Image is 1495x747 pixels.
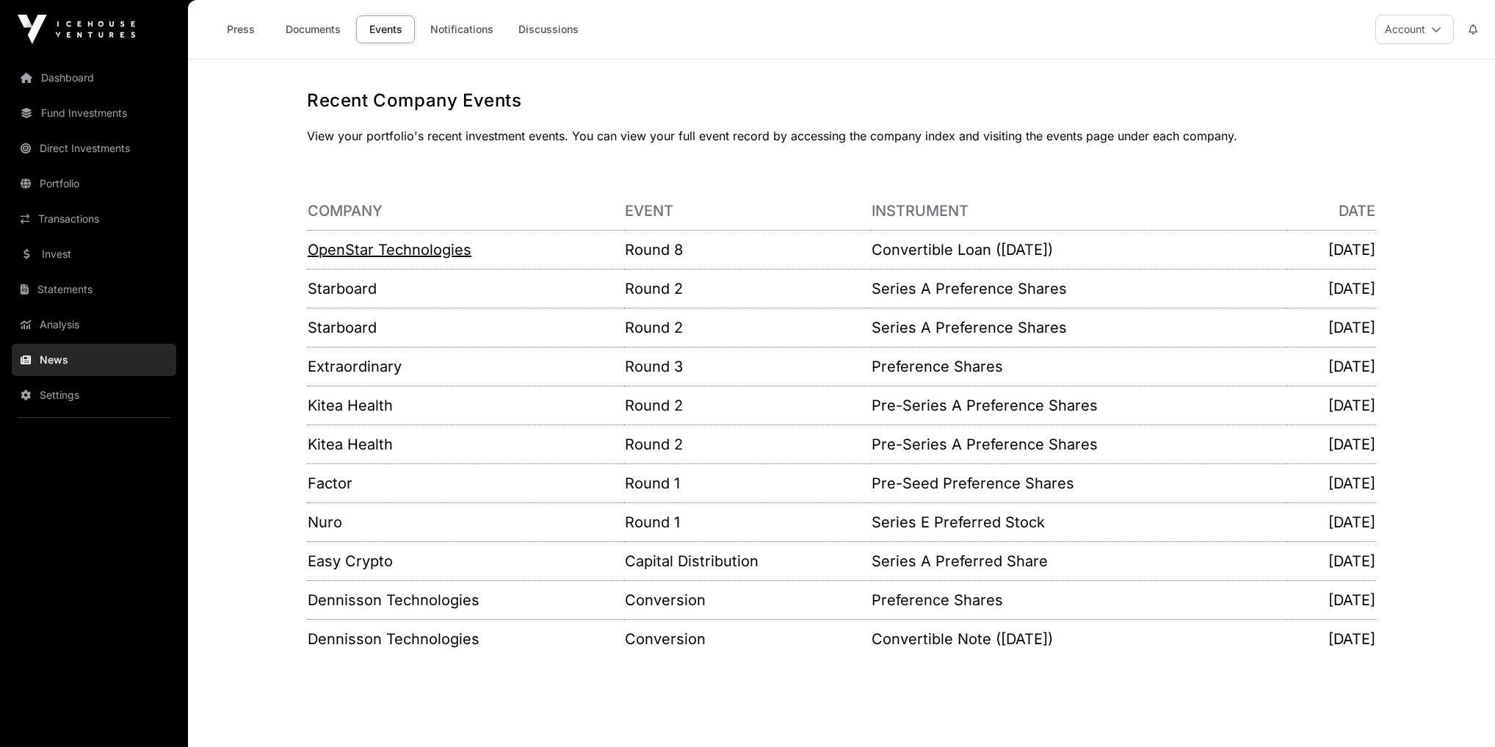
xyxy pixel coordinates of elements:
a: Kitea Health [308,436,393,453]
p: [DATE] [1288,239,1375,260]
p: Pre-Series A Preference Shares [872,395,1286,416]
p: [DATE] [1288,278,1375,299]
a: Dennisson Technologies [308,630,479,648]
a: Extraordinary [308,358,402,375]
a: Direct Investments [12,132,176,165]
th: Event [624,192,872,231]
p: Pre-Series A Preference Shares [872,434,1286,455]
button: Account [1375,15,1454,44]
a: Notifications [421,15,503,43]
a: Press [211,15,270,43]
a: Discussions [509,15,588,43]
p: [DATE] [1288,434,1375,455]
p: Pre-Seed Preference Shares [872,473,1286,494]
p: Round 2 [625,395,871,416]
a: News [12,344,176,376]
p: Preference Shares [872,356,1286,377]
a: Statements [12,273,176,306]
p: Conversion [625,629,871,649]
a: Factor [308,474,352,492]
p: Round 2 [625,434,871,455]
a: Dennisson Technologies [308,591,479,609]
p: Capital Distribution [625,551,871,571]
a: Events [356,15,415,43]
th: Date [1287,192,1376,231]
a: Invest [12,238,176,270]
iframe: Chat Widget [1422,676,1495,747]
p: Convertible Loan ([DATE]) [872,239,1286,260]
p: [DATE] [1288,473,1375,494]
a: Analysis [12,308,176,341]
img: Icehouse Ventures Logo [18,15,135,44]
p: [DATE] [1288,551,1375,571]
p: Series E Preferred Stock [872,512,1286,533]
a: Transactions [12,203,176,235]
a: Documents [276,15,350,43]
a: Dashboard [12,62,176,94]
p: Round 2 [625,317,871,338]
p: [DATE] [1288,395,1375,416]
p: View your portfolio's recent investment events. You can view your full event record by accessing ... [307,127,1376,145]
a: Nuro [308,513,342,531]
p: Round 1 [625,473,871,494]
p: Round 8 [625,239,871,260]
a: Starboard [308,319,377,336]
p: Round 3 [625,356,871,377]
p: [DATE] [1288,317,1375,338]
p: Convertible Note ([DATE]) [872,629,1286,649]
h1: Recent Company Events [307,89,1376,112]
a: Kitea Health [308,397,393,414]
a: Easy Crypto [308,552,393,570]
a: Portfolio [12,167,176,200]
a: Settings [12,379,176,411]
p: Conversion [625,590,871,610]
a: Starboard [308,280,377,297]
a: Fund Investments [12,97,176,129]
p: Series A Preference Shares [872,317,1286,338]
p: [DATE] [1288,512,1375,533]
a: OpenStar Technologies [308,241,471,259]
th: Company [307,192,624,231]
th: Instrument [871,192,1287,231]
p: Round 2 [625,278,871,299]
p: Preference Shares [872,590,1286,610]
p: Series A Preference Shares [872,278,1286,299]
p: [DATE] [1288,590,1375,610]
p: Round 1 [625,512,871,533]
p: [DATE] [1288,629,1375,649]
p: [DATE] [1288,356,1375,377]
p: Series A Preferred Share [872,551,1286,571]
